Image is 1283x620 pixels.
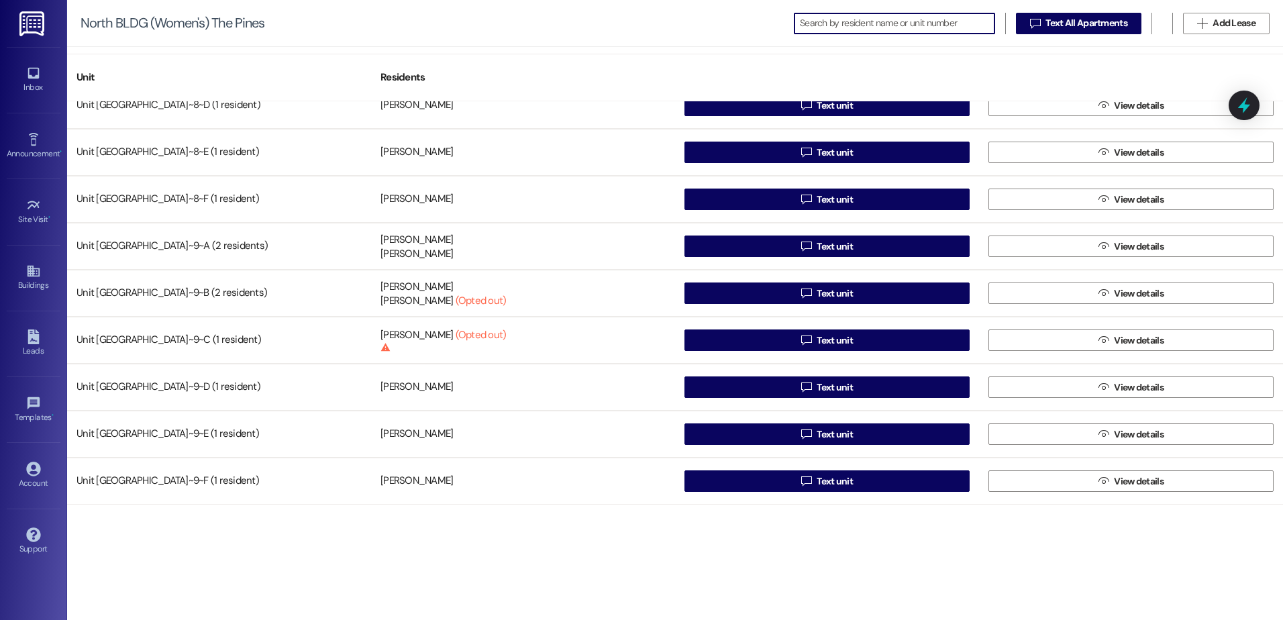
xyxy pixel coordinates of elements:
[380,248,453,262] div: [PERSON_NAME]
[817,240,853,254] span: Text unit
[684,329,970,351] button: Text unit
[817,427,853,442] span: Text unit
[380,427,453,442] div: [PERSON_NAME]
[684,236,970,257] button: Text unit
[817,333,853,348] span: Text unit
[380,233,453,247] div: [PERSON_NAME]
[817,146,853,160] span: Text unit
[380,193,453,207] div: [PERSON_NAME]
[1114,287,1164,301] span: View details
[7,62,60,98] a: Inbox
[380,474,453,488] div: [PERSON_NAME]
[684,142,970,163] button: Text unit
[684,95,970,116] button: Text unit
[817,287,853,301] span: Text unit
[7,194,60,230] a: Site Visit •
[1098,476,1109,486] i: 
[380,380,453,395] div: [PERSON_NAME]
[1114,380,1164,395] span: View details
[1098,241,1109,252] i: 
[1114,427,1164,442] span: View details
[801,335,811,346] i: 
[1045,16,1127,30] span: Text All Apartments
[801,288,811,299] i: 
[48,213,50,222] span: •
[67,92,371,119] div: Unit [GEOGRAPHIC_DATA]~8~D (1 resident)
[1098,429,1109,440] i: 
[1098,335,1109,346] i: 
[684,470,970,492] button: Text unit
[801,194,811,205] i: 
[7,260,60,296] a: Buildings
[1098,147,1109,158] i: 
[371,61,675,94] div: Residents
[1098,100,1109,111] i: 
[1098,288,1109,299] i: 
[380,295,506,319] div: [PERSON_NAME]
[1114,474,1164,488] span: View details
[1114,99,1164,113] span: View details
[7,458,60,494] a: Account
[817,99,853,113] span: Text unit
[800,14,994,33] input: Search by resident name or unit number
[1183,13,1270,34] button: Add Lease
[988,329,1274,351] button: View details
[1114,146,1164,160] span: View details
[67,327,371,354] div: Unit [GEOGRAPHIC_DATA]~9~C (1 resident)
[684,282,970,304] button: Text unit
[52,411,54,420] span: •
[380,328,506,352] div: [PERSON_NAME]
[801,241,811,252] i: 
[1098,382,1109,393] i: 
[988,376,1274,398] button: View details
[817,474,853,488] span: Text unit
[7,523,60,560] a: Support
[988,423,1274,445] button: View details
[380,146,453,160] div: [PERSON_NAME]
[684,423,970,445] button: Text unit
[67,186,371,213] div: Unit [GEOGRAPHIC_DATA]~8~F (1 resident)
[988,282,1274,304] button: View details
[380,99,453,113] div: [PERSON_NAME]
[1016,13,1141,34] button: Text All Apartments
[1197,18,1207,29] i: 
[67,61,371,94] div: Unit
[67,421,371,448] div: Unit [GEOGRAPHIC_DATA]~9~E (1 resident)
[988,142,1274,163] button: View details
[67,374,371,401] div: Unit [GEOGRAPHIC_DATA]~9~D (1 resident)
[1114,240,1164,254] span: View details
[60,147,62,156] span: •
[817,380,853,395] span: Text unit
[988,95,1274,116] button: View details
[988,470,1274,492] button: View details
[67,280,371,307] div: Unit [GEOGRAPHIC_DATA]~9~B (2 residents)
[7,392,60,428] a: Templates •
[67,233,371,260] div: Unit [GEOGRAPHIC_DATA]~9~A (2 residents)
[67,139,371,166] div: Unit [GEOGRAPHIC_DATA]~8~E (1 resident)
[7,325,60,362] a: Leads
[801,100,811,111] i: 
[1098,194,1109,205] i: 
[1213,16,1255,30] span: Add Lease
[1114,333,1164,348] span: View details
[1114,193,1164,207] span: View details
[684,376,970,398] button: Text unit
[684,189,970,210] button: Text unit
[1030,18,1040,29] i: 
[19,11,47,36] img: ResiDesk Logo
[988,189,1274,210] button: View details
[801,476,811,486] i: 
[67,468,371,495] div: Unit [GEOGRAPHIC_DATA]~9~F (1 resident)
[801,382,811,393] i: 
[380,280,453,294] div: [PERSON_NAME]
[817,193,853,207] span: Text unit
[801,147,811,158] i: 
[988,236,1274,257] button: View details
[801,429,811,440] i: 
[81,16,264,30] div: North BLDG (Women's) The Pines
